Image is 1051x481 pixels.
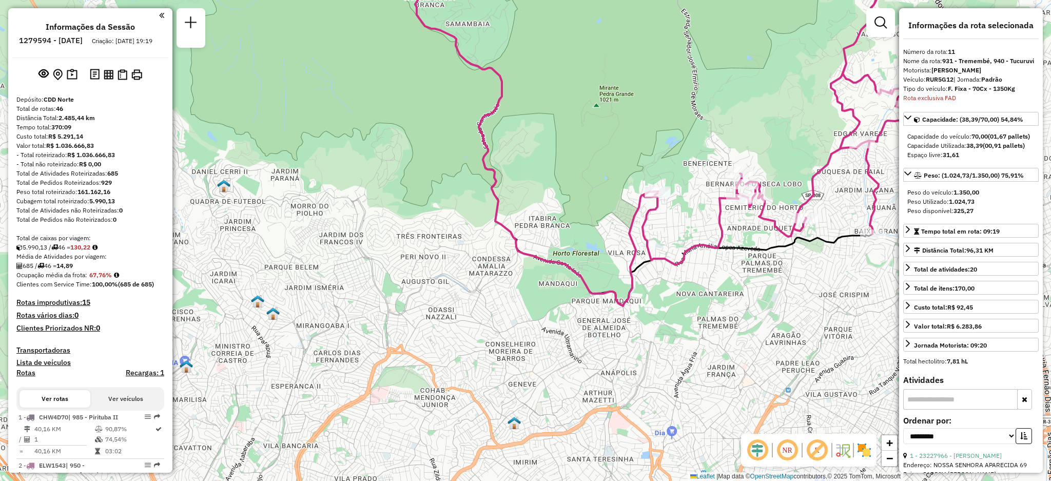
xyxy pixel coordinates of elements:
strong: R$ 0,00 [79,160,101,168]
div: 5.990,13 / 46 = [16,243,164,252]
button: Imprimir Rotas [129,67,144,82]
strong: 2.485,44 km [59,114,95,122]
td: 03:02 [105,446,154,456]
strong: 67,76% [89,271,112,279]
h4: Recargas: 1 [126,369,164,377]
a: Rotas [16,369,35,377]
div: Valor total: [16,141,164,150]
h6: 1279594 - [DATE] [19,36,83,45]
div: Número da rota: [903,47,1039,56]
a: Total de itens:170,00 [903,281,1039,295]
h4: Informações da Sessão [46,22,135,32]
i: Tempo total em rota [95,448,100,454]
strong: R$ 1.036.666,83 [67,151,115,159]
strong: 170,00 [955,284,975,292]
strong: 11 [948,48,955,55]
strong: 38,39 [966,142,983,149]
div: Rota exclusiva FAD [903,93,1039,103]
div: Depósito: [16,95,164,104]
button: Ordem crescente [1016,428,1032,444]
button: Visualizar Romaneio [115,67,129,82]
strong: R$ 92,45 [947,303,973,311]
span: − [886,452,893,465]
img: Exibir/Ocultar setores [856,442,872,458]
i: Total de rotas [51,244,58,251]
div: - Total não roteirizado: [16,160,164,169]
td: = [18,446,24,456]
strong: [PERSON_NAME] [931,66,981,74]
strong: 0 [119,206,123,214]
i: Meta Caixas/viagem: 157,50 Diferença: -27,28 [92,244,98,251]
a: Capacidade: (38,39/70,00) 54,84% [903,112,1039,126]
div: Nome da rota: [903,56,1039,66]
strong: R$ 1.036.666,83 [46,142,94,149]
h4: Informações da rota selecionada [903,21,1039,30]
div: Tempo total: [16,123,164,132]
div: Peso total roteirizado: [16,187,164,197]
div: Motorista: [903,66,1039,75]
button: Painel de Sugestão [65,67,80,83]
button: Visualizar relatório de Roteirização [102,67,115,81]
img: 614 UDC WCL Jd Damasceno [217,179,230,193]
span: Ocupação média da frota: [16,271,87,279]
a: Exibir filtros [870,12,891,33]
em: Rota exportada [154,414,160,420]
a: Nova sessão e pesquisa [181,12,201,35]
strong: 130,22 [70,243,90,251]
a: 1 - 23227966 - [PERSON_NAME] [910,452,1002,459]
div: Espaço livre: [907,150,1035,160]
strong: 5.990,13 [89,197,115,205]
div: Total de itens: [914,284,975,293]
span: Peso do veículo: [907,188,979,196]
div: Valor total: [914,322,982,331]
td: 90,87% [105,424,154,434]
i: Distância Total [24,426,30,432]
i: Cubagem total roteirizado [16,244,23,251]
strong: (01,67 pallets) [988,132,1030,140]
div: Capacidade Utilizada: [907,141,1035,150]
a: Distância Total:96,31 KM [903,243,1039,257]
h4: Atividades [903,375,1039,385]
strong: 685 [107,169,118,177]
div: Criação: [DATE] 19:19 [88,36,157,46]
a: Tempo total em rota: 09:19 [903,224,1039,238]
div: Veículo: [903,75,1039,84]
label: Ordenar por: [903,414,1039,427]
strong: 931 - Tremembé, 940 - Tucuruvi [942,57,1034,65]
i: Total de Atividades [16,263,23,269]
strong: R$ 6.283,86 [947,322,982,330]
i: Total de rotas [37,263,44,269]
strong: 15 [82,298,90,307]
strong: 1.024,73 [949,198,975,205]
strong: 325,27 [953,207,974,215]
span: CHW4D70 [39,413,68,421]
td: 40,16 KM [34,424,94,434]
span: 96,31 KM [966,246,994,254]
button: Exibir sessão original [36,66,51,83]
div: Capacidade do veículo: [907,132,1035,141]
img: UDC Cantareira [251,295,264,308]
div: Total de Atividades Roteirizadas: [16,169,164,178]
div: Custo total: [914,303,973,312]
div: 685 / 46 = [16,261,164,271]
span: ELW1543 [39,461,66,469]
div: Total de Atividades não Roteirizadas: [16,206,164,215]
a: Zoom out [882,451,897,466]
a: Jornada Motorista: 09:20 [903,338,1039,352]
em: Opções [145,414,151,420]
strong: 0 [96,323,100,333]
td: 74,54% [105,434,154,445]
span: | 985 - Pirituba II [68,413,118,421]
strong: R$ 5.291,14 [48,132,83,140]
h4: Lista de veículos [16,358,164,367]
img: 613 UDC WCL Casa Verde [508,416,521,430]
em: Opções [145,462,151,468]
span: 1 - [18,413,118,421]
strong: 161.162,16 [77,188,110,196]
strong: 7,81 hL [947,357,968,365]
h4: Clientes Priorizados NR: [16,324,164,333]
span: Clientes com Service Time: [16,280,92,288]
span: + [886,436,893,449]
strong: 31,61 [943,151,959,159]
